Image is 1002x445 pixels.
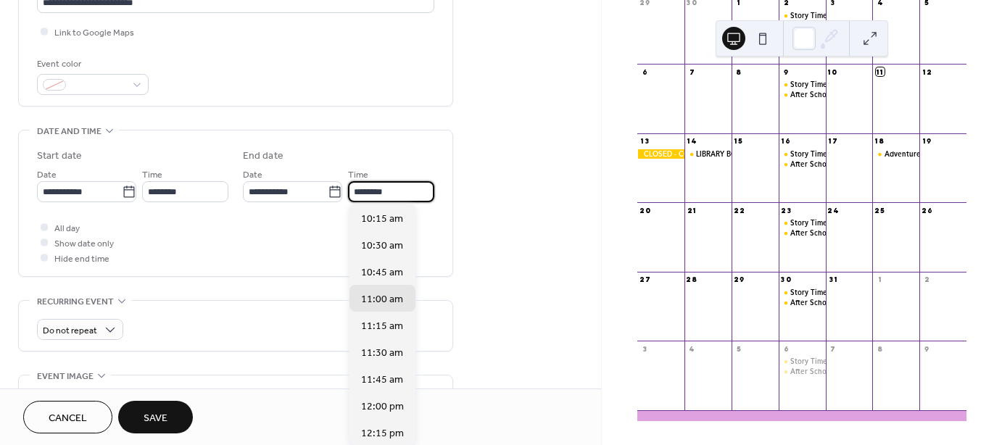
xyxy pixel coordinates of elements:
div: 25 [876,206,885,215]
div: 21 [688,206,697,215]
div: 7 [829,344,837,353]
div: Story Time [779,11,826,20]
div: Adventures Club Dungeons & Dragons [872,149,919,159]
div: CLOSED - COLUMBUS / INDIGENOUS DAY [637,149,684,159]
span: Time [348,167,368,183]
span: 12:00 pm [361,399,404,415]
div: After School Program [790,298,864,307]
div: After School Program [790,90,864,99]
span: Recurring event [37,294,114,309]
div: After School Program [779,90,826,99]
div: 18 [876,137,885,146]
div: Story Time [790,149,827,159]
div: Start date [37,149,82,164]
div: 3 [641,344,650,353]
div: 8 [876,344,885,353]
div: After School Program [790,367,864,376]
span: 11:30 am [361,346,403,361]
span: 12:15 pm [361,426,404,441]
span: Show date only [54,236,114,251]
div: 26 [923,206,932,215]
div: 6 [641,67,650,76]
span: All day [54,221,80,236]
div: Story Time [779,80,826,89]
div: 20 [641,206,650,215]
div: 17 [829,137,837,146]
span: Do not repeat [43,323,97,339]
div: Story Time [790,218,827,228]
div: 15 [735,137,744,146]
div: 6 [782,344,790,353]
div: Story Time [790,80,827,89]
div: 11 [876,67,885,76]
div: 29 [735,275,744,284]
div: 28 [688,275,697,284]
span: Date [243,167,262,183]
div: 23 [782,206,790,215]
div: 27 [641,275,650,284]
div: End date [243,149,283,164]
span: Hide end time [54,251,109,267]
div: 24 [829,206,837,215]
div: Story Time [779,357,826,366]
div: Event color [37,57,146,72]
span: Event image [37,369,94,384]
div: After School Program [779,298,826,307]
span: 10:30 am [361,238,403,254]
div: 5 [735,344,744,353]
div: Story Time [779,288,826,297]
div: 31 [829,275,837,284]
span: 11:15 am [361,319,403,334]
div: After School program [779,228,826,238]
div: 9 [923,344,932,353]
div: Story Time [790,357,827,366]
div: 1 [876,275,885,284]
div: After School Program [779,367,826,376]
span: 11:00 am [361,292,403,307]
button: Save [118,401,193,433]
div: After School Program [779,159,826,169]
div: Story Time [790,288,827,297]
div: 14 [688,137,697,146]
div: Story Time [779,149,826,159]
div: Story Time [790,11,827,20]
span: Time [142,167,162,183]
span: Save [144,411,167,426]
div: 9 [782,67,790,76]
span: Cancel [49,411,87,426]
div: After School Program [790,159,864,169]
div: 10 [829,67,837,76]
div: 7 [688,67,697,76]
div: 2 [923,275,932,284]
div: 12 [923,67,932,76]
span: Link to Google Maps [54,25,134,41]
span: Date [37,167,57,183]
div: 13 [641,137,650,146]
div: 16 [782,137,790,146]
div: After School program [790,228,864,238]
span: Date and time [37,124,102,139]
div: 30 [782,275,790,284]
div: 22 [735,206,744,215]
div: 19 [923,137,932,146]
div: 4 [688,344,697,353]
span: 11:45 am [361,373,403,388]
div: 8 [735,67,744,76]
div: LIBRARY BOARD MEETING [684,149,732,159]
button: Cancel [23,401,112,433]
div: Story Time [779,218,826,228]
span: 10:15 am [361,212,403,227]
div: LIBRARY BOARD MEETING [696,149,786,159]
span: 10:45 am [361,265,403,280]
